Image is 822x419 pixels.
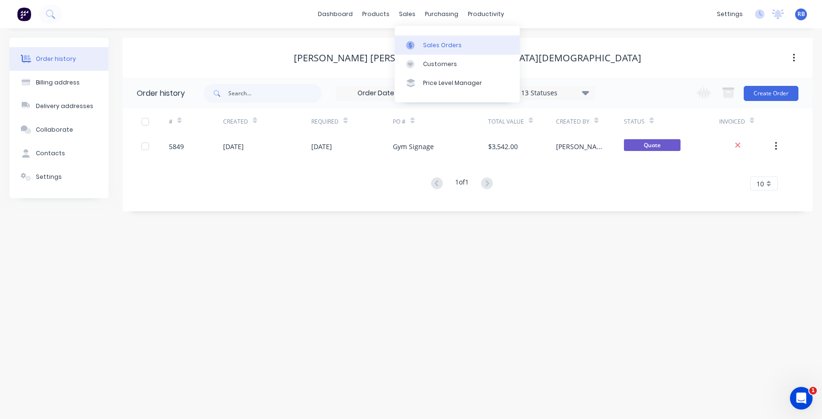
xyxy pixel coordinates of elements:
div: Order history [36,55,76,63]
div: Contacts [36,149,65,158]
div: $3,542.00 [488,142,518,151]
a: dashboard [313,7,357,21]
button: Settings [9,165,108,189]
div: 13 Statuses [515,88,595,98]
a: Customers [395,55,520,74]
div: Created [223,117,248,126]
div: products [357,7,394,21]
div: Status [624,117,645,126]
div: Required [311,117,339,126]
input: Search... [228,84,322,103]
div: Collaborate [36,126,73,134]
div: Order history [137,88,185,99]
img: Factory [17,7,31,21]
div: Created By [556,109,624,134]
div: Created By [556,117,590,126]
span: 10 [756,179,764,189]
div: # [169,109,223,134]
iframe: Intercom live chat [790,387,813,410]
div: Billing address [36,78,80,87]
span: 1 [809,387,817,394]
a: Price Level Manager [395,74,520,92]
div: Gym Signage [393,142,434,151]
div: Status [624,109,719,134]
div: Required [311,109,393,134]
div: # [169,117,173,126]
div: sales [394,7,420,21]
button: Billing address [9,71,108,94]
div: Price Level Manager [423,79,482,87]
button: Order history [9,47,108,71]
input: Order Date [336,86,415,101]
div: [DATE] [223,142,244,151]
div: PO # [393,117,406,126]
div: PO # [393,109,488,134]
div: Sales Orders [423,41,462,50]
div: settings [712,7,747,21]
div: Created [223,109,311,134]
div: 1 of 1 [455,177,469,191]
div: [PERSON_NAME] [PERSON_NAME][GEOGRAPHIC_DATA][DEMOGRAPHIC_DATA] [294,52,641,64]
div: Total Value [488,117,524,126]
div: Settings [36,173,62,181]
div: Invoiced [719,117,745,126]
div: purchasing [420,7,463,21]
div: Invoiced [719,109,773,134]
div: 5849 [169,142,184,151]
a: Sales Orders [395,35,520,54]
div: Delivery addresses [36,102,93,110]
div: [PERSON_NAME] [556,142,605,151]
div: Customers [423,60,457,68]
span: RB [797,10,805,18]
div: Total Value [488,109,556,134]
button: Contacts [9,142,108,165]
button: Collaborate [9,118,108,142]
button: Delivery addresses [9,94,108,118]
span: Quote [624,139,681,151]
button: Create Order [744,86,798,101]
div: [DATE] [311,142,332,151]
div: productivity [463,7,509,21]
